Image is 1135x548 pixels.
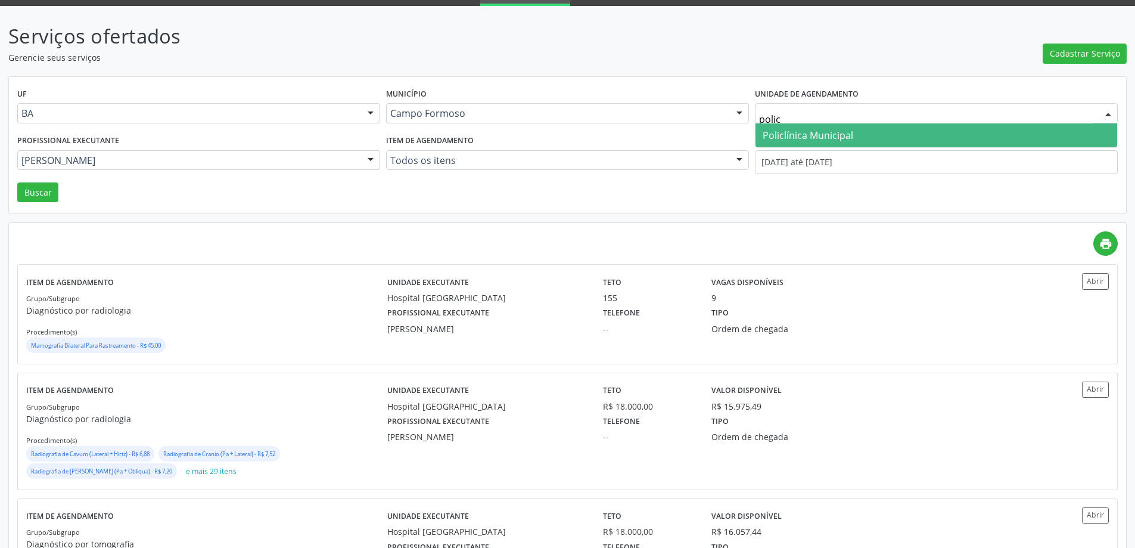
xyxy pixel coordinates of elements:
[759,107,1093,131] input: Selecione um estabelecimento
[1099,237,1112,250] i: print
[163,450,275,458] small: Radiografia de Cranio (Pa + Lateral) - R$ 7,52
[711,507,782,526] label: Valor disponível
[387,323,587,335] div: [PERSON_NAME]
[755,85,859,104] label: Unidade de agendamento
[26,403,80,411] small: Grupo/Subgrupo
[17,85,27,104] label: UF
[603,400,694,413] div: R$ 18.000,00
[711,400,761,413] div: R$ 15.975,49
[1093,231,1118,256] a: print
[21,154,356,166] span: [PERSON_NAME]
[31,467,172,475] small: Radiografia de [PERSON_NAME] (Pa + Obliqua) - R$ 7,20
[387,525,587,538] div: Hospital [GEOGRAPHIC_DATA]
[26,294,80,303] small: Grupo/Subgrupo
[763,129,853,142] span: Policlínica Municipal
[17,132,119,150] label: Profissional executante
[387,382,469,400] label: Unidade executante
[387,292,587,304] div: Hospital [GEOGRAPHIC_DATA]
[603,323,694,335] div: --
[387,304,489,323] label: Profissional executante
[26,327,77,336] small: Procedimento(s)
[711,525,761,538] div: R$ 16.057,44
[711,323,857,335] div: Ordem de chegada
[31,450,150,458] small: Radiografia de Cavum (Lateral + Hirtz) - R$ 6,88
[603,413,640,431] label: Telefone
[387,273,469,292] label: Unidade executante
[1082,507,1109,524] button: Abrir
[711,304,729,323] label: Tipo
[387,507,469,526] label: Unidade executante
[711,413,729,431] label: Tipo
[755,150,1118,174] input: Selecione um intervalo
[603,273,621,292] label: Teto
[387,431,587,443] div: [PERSON_NAME]
[711,292,716,304] div: 9
[603,304,640,323] label: Telefone
[1050,47,1120,60] span: Cadastrar Serviço
[603,525,694,538] div: R$ 18.000,00
[386,85,427,104] label: Município
[1043,44,1127,64] button: Cadastrar Serviço
[17,182,58,203] button: Buscar
[603,382,621,400] label: Teto
[387,413,489,431] label: Profissional executante
[8,51,791,64] p: Gerencie seus serviços
[390,107,724,119] span: Campo Formoso
[603,431,694,443] div: --
[711,273,783,292] label: Vagas disponíveis
[26,413,387,425] p: Diagnóstico por radiologia
[387,400,587,413] div: Hospital [GEOGRAPHIC_DATA]
[711,382,782,400] label: Valor disponível
[26,382,114,400] label: Item de agendamento
[8,21,791,51] p: Serviços ofertados
[26,507,114,526] label: Item de agendamento
[31,342,161,349] small: Mamografia Bilateral Para Rastreamento - R$ 45,00
[1082,382,1109,398] button: Abrir
[26,528,80,537] small: Grupo/Subgrupo
[711,431,857,443] div: Ordem de chegada
[26,436,77,445] small: Procedimento(s)
[603,292,694,304] div: 155
[390,154,724,166] span: Todos os itens
[386,132,474,150] label: Item de agendamento
[181,463,241,479] button: e mais 29 itens
[21,107,356,119] span: BA
[603,507,621,526] label: Teto
[1082,273,1109,289] button: Abrir
[26,304,387,317] p: Diagnóstico por radiologia
[26,273,114,292] label: Item de agendamento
